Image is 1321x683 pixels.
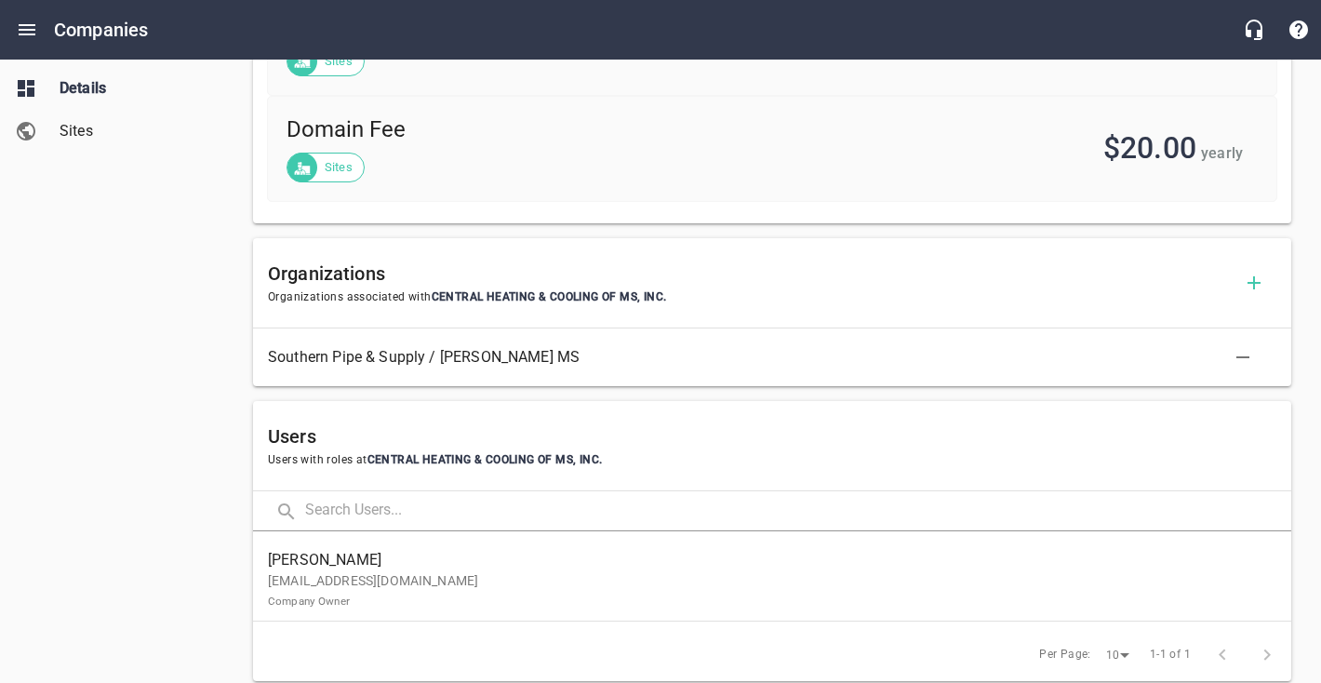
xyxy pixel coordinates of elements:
span: Sites [60,120,201,142]
span: CENTRAL HEATING & COOLING OF MS, INC . [367,453,603,466]
p: [EMAIL_ADDRESS][DOMAIN_NAME] [268,571,1261,610]
span: Per Page: [1039,646,1091,664]
a: [PERSON_NAME][EMAIL_ADDRESS][DOMAIN_NAME]Company Owner [253,539,1291,621]
input: Search Users... [305,491,1291,531]
button: Delete Association [1221,335,1265,380]
span: 1-1 of 1 [1150,646,1191,664]
span: Organizations associated with [268,288,1232,307]
div: 10 [1099,643,1136,668]
button: Add Organization [1232,261,1276,305]
span: Southern Pipe & Supply / [PERSON_NAME] MS [268,346,1247,368]
span: Users with roles at [268,451,1276,470]
span: CENTRAL HEATING & COOLING OF MS, INC . [432,290,667,303]
h6: Companies [54,15,148,45]
button: Support Portal [1276,7,1321,52]
span: Details [60,77,201,100]
h6: Users [268,422,1276,451]
span: Sites [314,158,364,177]
span: [PERSON_NAME] [268,549,1261,571]
h6: Organizations [268,259,1232,288]
span: Sites [314,52,364,71]
div: Sites [287,153,365,182]
button: Open drawer [5,7,49,52]
span: $20.00 [1103,130,1196,166]
span: Domain Fee [287,115,740,145]
button: Live Chat [1232,7,1276,52]
small: Company Owner [268,595,350,608]
div: Sites [287,47,365,76]
span: yearly [1201,144,1243,162]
